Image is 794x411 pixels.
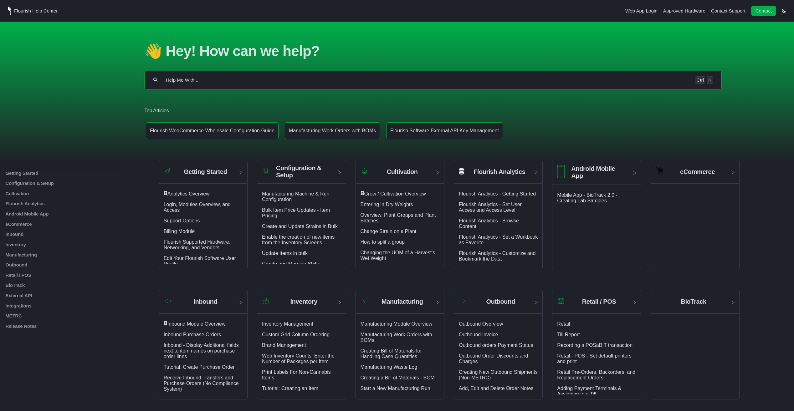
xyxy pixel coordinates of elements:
[262,224,338,229] a: Create and Update Strains in Bulk article
[459,321,503,327] a: Outbound Overview article
[262,297,270,305] img: Category icon
[361,191,364,195] svg: Featured
[8,7,11,15] img: Flourish Help Center Logo
[361,375,435,380] a: Creating a Bill of Materials - BOM article
[164,321,167,326] svg: Featured
[5,170,138,175] a: Getting Started
[262,332,330,337] a: Custom Grid Column Ordering article
[5,231,138,237] a: Inbound
[5,180,138,186] a: Configuration & Setup
[8,7,58,15] a: Flourish Help Center
[364,191,426,196] a: Grow / Cultivation Overview article
[164,342,239,359] a: Inbound - Display Additional fields next to item names on purchase order lines article
[656,167,663,175] img: Category icon
[159,165,247,184] a: Category icon Getting Started
[557,353,631,364] a: Retail - POS - Set default printers and print article
[459,298,467,304] img: Category icon
[557,165,565,178] img: Category icon
[356,295,444,314] a: Category icon Manufacturing
[356,165,444,184] a: Category icon Cultivation
[557,192,617,203] a: Mobile App - BioTrack 2.0 - Creating Lab Samples article
[361,167,368,175] img: Category icon
[144,107,722,114] h2: Top Articles
[454,165,542,184] a: Flourish Analytics
[5,191,138,196] a: Cultivation
[382,298,423,305] h2: Manufacturing
[164,364,235,370] a: Tutorial: Create Purchase Order article
[571,165,627,180] h2: Android Mobile App
[164,321,243,327] div: ​
[557,321,570,327] a: Retail article
[164,218,200,223] a: Support Options article
[5,242,138,247] a: Inventory
[184,168,227,175] h2: Getting Started
[262,353,335,364] a: Web Inventory Counts: Enter the Number of Packages per Item article
[387,168,418,175] h2: Cultivation
[782,8,786,13] a: Switch dark mode setting
[262,369,331,380] a: Print Labels For Non-Cannabis Items article
[361,229,417,234] a: Change Strain on a Plant article
[257,295,346,314] a: Category icon Inventory
[361,202,413,207] a: Entering in Dry Weights article
[625,8,658,13] a: Web App Login navigation item
[361,250,435,261] a: Changing the UOM of a Harvest's Wet Weight article
[5,272,138,278] p: Retail / POS
[262,167,270,175] img: Category icon
[459,251,535,261] a: Flourish Analytics - Customize and Bookmark the Data article
[459,369,538,380] a: Creating New Outbound Shipments (Non-METRC) article
[680,168,715,175] h2: eCommerce
[167,191,210,196] a: Analytics Overview article
[193,298,217,305] h2: Inbound
[361,321,432,327] a: Manufacturing Module Overview article
[150,128,274,134] p: Flourish WooCommerce Wholesale Configuration Guide
[361,364,417,370] a: Manufacturing Waste Log article
[285,122,380,139] a: Article: Manufacturing Work Orders with BOMs
[459,353,528,364] a: Outbound Order Discounts and Charges article
[5,293,138,298] a: External API
[164,202,231,213] a: Login, Modules Overview, and Access article
[361,332,432,343] a: Manufacturing Work Orders with BOMs article
[262,234,335,245] a: Enable the creation of new items from the Inventory Screens article
[361,191,439,197] div: ​
[361,212,436,223] a: Overview: Plant Groups and Plant Batches article
[5,323,138,329] a: Release Notes
[459,234,538,245] a: Flourish Analytics - Set a Workbook as Favorite article
[361,386,430,391] a: Start a New Manufacturing Run article
[552,165,641,185] a: Category icon Android Mobile App
[751,6,776,16] a: Contact
[165,77,687,83] input: Help Me With...
[5,282,138,288] a: BioTrack
[289,128,376,134] p: Manufacturing Work Orders with BOMs
[5,303,138,308] a: Integrations
[557,342,633,348] a: Recording a POSaBIT transaction article
[144,43,722,59] h1: 👋 Hey! How can we help?
[361,348,422,359] a: Creating Bill of Materials for Handling Case Quantities article
[164,298,172,304] img: Category icon
[290,298,317,305] h2: Inventory
[5,252,138,257] p: Manufacturing
[5,262,138,267] a: Outbound
[5,211,138,216] p: Android Mobile App
[459,342,533,348] a: Outbound orders Payment Status article
[164,167,172,175] img: Category icon
[14,8,58,13] span: Flourish Help Center
[144,98,722,148] section: Top Articles
[5,201,138,206] p: Flourish Analytics
[164,332,221,337] a: Inbound Purchase Orders article
[557,369,635,380] a: Retail Pre-Orders, Backorders, and Replacement Orders article
[5,221,138,227] a: eCommerce
[695,76,713,84] div: Keyboard shortcut for search
[262,321,313,327] a: Inventory Management article
[459,386,533,391] a: Add, Edit and Delete Order Notes article
[5,313,138,318] a: METRC
[454,295,542,314] a: Category icon Outbound
[663,8,705,13] a: Approved Hardware navigation item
